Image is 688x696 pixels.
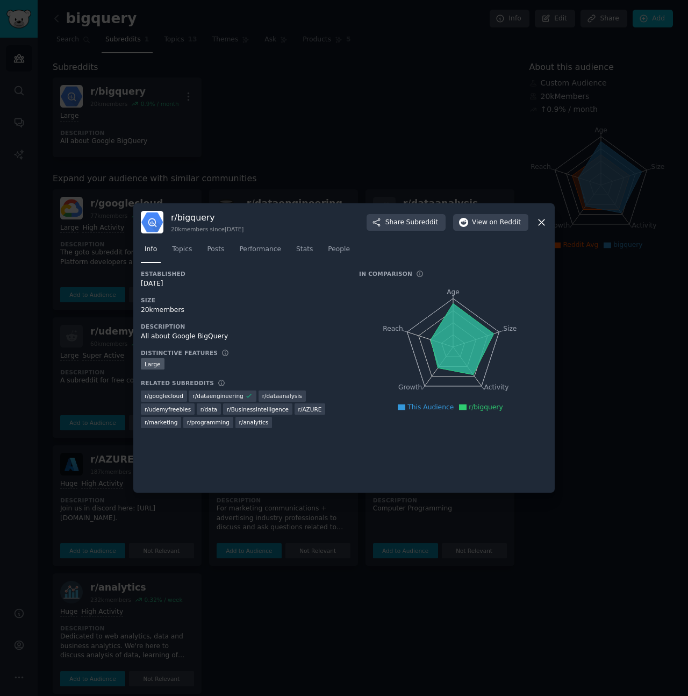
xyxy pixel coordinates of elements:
span: r/ udemyfreebies [145,406,191,413]
span: r/bigquery [469,403,503,411]
div: 20k members [141,306,344,315]
div: Large [141,358,164,370]
a: Posts [203,241,228,263]
span: Posts [207,245,224,254]
span: This Audience [407,403,454,411]
span: on Reddit [490,218,521,228]
a: Topics [168,241,196,263]
a: People [324,241,354,263]
span: Topics [172,245,192,254]
tspan: Growth [398,384,422,392]
tspan: Activity [484,384,509,392]
img: bigquery [141,211,163,233]
span: View [472,218,521,228]
tspan: Reach [383,325,403,332]
span: r/ AZURE [298,406,322,413]
span: People [328,245,350,254]
span: Performance [239,245,281,254]
h3: r/ bigquery [171,212,243,223]
span: r/ BusinessIntelligence [227,406,289,413]
h3: Related Subreddits [141,379,214,387]
tspan: Age [447,288,460,296]
button: ShareSubreddit [367,214,446,231]
span: r/ programming [187,418,230,426]
tspan: Size [503,325,517,332]
span: r/ marketing [145,418,177,426]
span: Share [385,218,438,228]
span: r/ dataanalysis [262,392,302,400]
a: Performance [235,241,285,263]
h3: Established [141,270,344,278]
div: 20k members since [DATE] [171,225,243,233]
h3: Description [141,323,344,330]
h3: In Comparison [359,270,412,278]
a: Info [141,241,161,263]
span: r/ dataengineering [192,392,243,400]
button: Viewon Reddit [453,214,528,231]
h3: Distinctive Features [141,349,218,357]
span: Info [145,245,157,254]
span: r/ googlecloud [145,392,183,400]
div: All about Google BigQuery [141,332,344,342]
span: r/ data [200,406,218,413]
span: Stats [296,245,313,254]
h3: Size [141,296,344,304]
div: [DATE] [141,279,344,289]
span: Subreddit [406,218,438,228]
span: r/ analytics [239,418,269,426]
a: Stats [292,241,317,263]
